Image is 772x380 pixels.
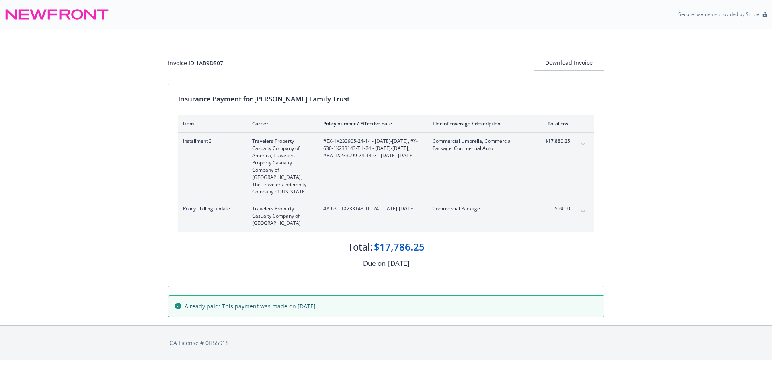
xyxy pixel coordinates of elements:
span: Travelers Property Casualty Company of [GEOGRAPHIC_DATA] [252,205,310,227]
span: Commercial Package [433,205,527,212]
span: #Y-630-1X233143-TIL-24 - [DATE]-[DATE] [323,205,420,212]
span: Policy - billing update [183,205,239,212]
div: Carrier [252,120,310,127]
div: Total: [348,240,372,254]
p: Secure payments provided by Stripe [678,11,759,18]
span: Installment 3 [183,138,239,145]
span: $17,880.25 [540,138,570,145]
span: Travelers Property Casualty Company of America, Travelers Property Casualty Company of [GEOGRAPHI... [252,138,310,195]
button: expand content [577,205,589,218]
div: Installment 3Travelers Property Casualty Company of America, Travelers Property Casualty Company ... [178,133,594,200]
div: [DATE] [388,258,409,269]
span: -$94.00 [540,205,570,212]
div: Due on [363,258,386,269]
div: Total cost [540,120,570,127]
div: Download Invoice [534,55,604,70]
div: $17,786.25 [374,240,425,254]
div: Line of coverage / description [433,120,527,127]
button: Download Invoice [534,55,604,71]
div: Invoice ID: 1AB9D507 [168,59,223,67]
span: Commercial Umbrella, Commercial Package, Commercial Auto [433,138,527,152]
div: CA License # 0H55918 [170,339,603,347]
div: Policy - billing updateTravelers Property Casualty Company of [GEOGRAPHIC_DATA]#Y-630-1X233143-TI... [178,200,594,232]
div: Policy number / Effective date [323,120,420,127]
button: expand content [577,138,589,150]
span: #EX-1X233905-24-14 - [DATE]-[DATE], #Y-630-1X233143-TIL-24 - [DATE]-[DATE], #BA-1X233099-24-14-G ... [323,138,420,159]
div: Item [183,120,239,127]
span: Already paid: This payment was made on [DATE] [185,302,316,310]
div: Insurance Payment for [PERSON_NAME] Family Trust [178,94,594,104]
